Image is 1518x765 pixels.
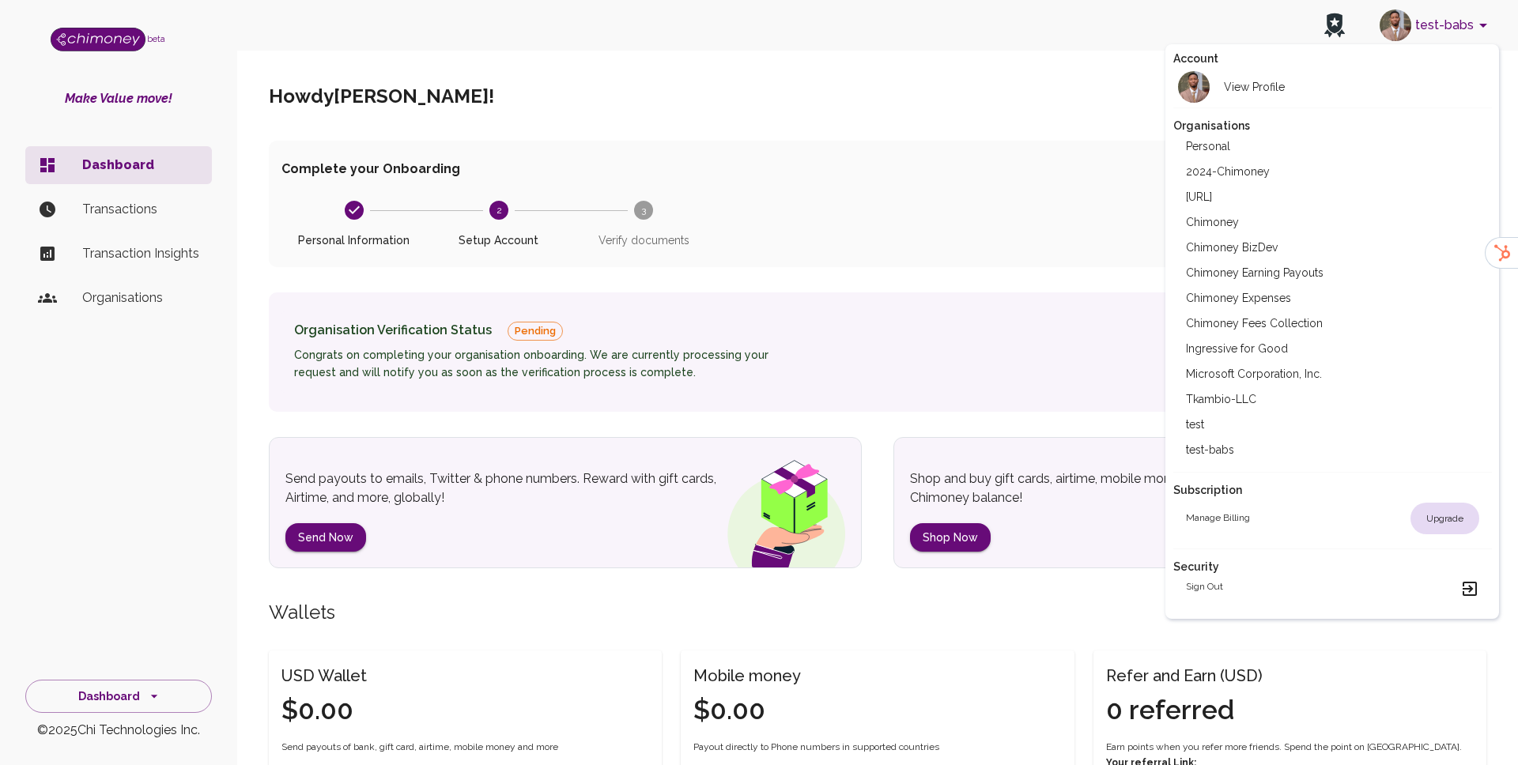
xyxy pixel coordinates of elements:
[1173,184,1492,209] li: [URL]
[1173,235,1492,260] li: Chimoney BizDev
[1173,386,1492,412] li: Tkambio-LLC
[1173,51,1492,66] h2: Account
[1173,482,1492,498] h2: Subscription
[1186,511,1250,526] h2: Manage billing
[1173,311,1492,336] li: Chimoney Fees Collection
[1173,361,1492,386] li: Microsoft Corporation, Inc.
[1173,285,1492,311] li: Chimoney Expenses
[1173,559,1492,575] h2: Security
[1410,503,1479,534] div: Upgrade
[1186,579,1223,598] h2: Sign out
[1173,209,1492,235] li: Chimoney
[1173,260,1492,285] li: Chimoney Earning Payouts
[1173,159,1492,184] li: 2024-Chimoney
[1224,79,1285,95] h2: View Profile
[1178,71,1210,103] img: avatar
[1173,437,1492,462] li: test-babs
[1173,336,1492,361] li: Ingressive for Good
[1173,412,1492,437] li: test
[1173,118,1492,134] h2: Organisations
[1186,138,1230,154] h2: Personal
